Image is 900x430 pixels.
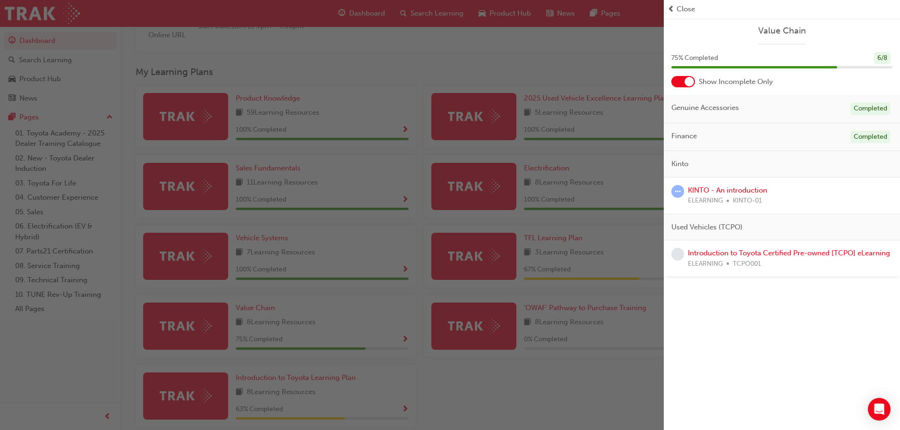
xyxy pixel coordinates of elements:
span: Show Incomplete Only [699,76,773,87]
a: KINTO - An introduction [688,186,767,194]
div: 6 / 8 [874,52,891,65]
button: prev-iconClose [668,4,896,15]
span: Finance [671,131,697,142]
a: Introduction to Toyota Certified Pre-owned [TCPO] eLearning [688,249,890,257]
span: learningRecordVerb_NONE-icon [671,248,684,261]
span: Used Vehicles (TCPO) [671,222,743,233]
span: 75 % Completed [671,53,718,64]
div: Open Intercom Messenger [868,398,891,421]
a: Value Chain [671,25,892,36]
span: Close [677,4,695,15]
span: TCPO001 [733,259,761,270]
span: ELEARNING [688,195,723,206]
div: Completed [850,102,891,115]
span: Kinto [671,159,688,169]
span: ELEARNING [688,259,723,270]
span: KINTO-01 [733,195,762,206]
div: Completed [850,131,891,143]
span: learningRecordVerb_ATTEMPT-icon [671,185,684,198]
span: prev-icon [668,4,675,15]
span: Genuine Accessories [671,102,739,113]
